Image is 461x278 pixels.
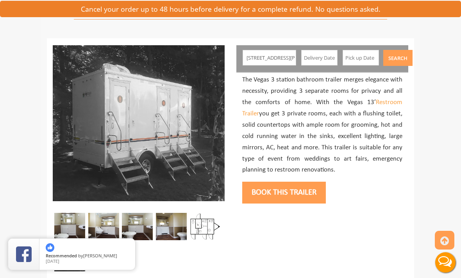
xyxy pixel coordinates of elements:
p: The Vegas 3 station bathroom trailer merges elegance with necessity, providing 3 separate rooms f... [242,74,402,176]
img: Side view of three station restroom trailer with three separate doors with signs [53,45,225,201]
span: [DATE] [46,258,59,264]
img: thumbs up icon [46,243,54,252]
span: [PERSON_NAME] [83,253,117,259]
input: Pick up Date [343,50,379,66]
img: 3 Station 02 [122,213,153,240]
span: Recommended [46,253,77,259]
span: by [46,253,129,259]
img: 3 Station 01 [156,213,187,240]
button: Live Chat [430,247,461,278]
input: Delivery Date [301,50,338,66]
img: Zoomed out full inside view of restroom station with a stall, a mirror, tissue holder and a sink [54,213,85,240]
a: Restroom Trailer [242,99,402,117]
input: Enter your Address [243,50,296,66]
img: Floor Plan of 3 station restroom with sink and toilet [189,213,220,240]
button: Search [383,50,413,66]
button: Book this trailer [242,182,326,204]
img: 3 station 03 [88,213,119,240]
img: Review Rating [16,246,32,262]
